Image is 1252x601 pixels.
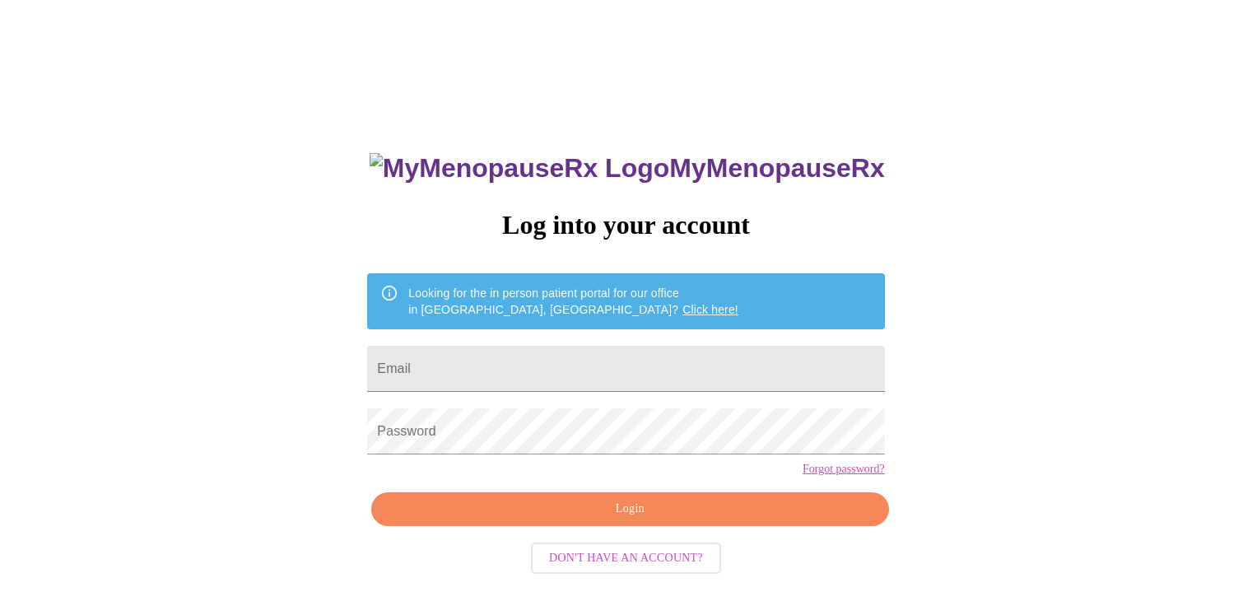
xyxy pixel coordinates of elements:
[370,153,885,184] h3: MyMenopauseRx
[371,492,888,526] button: Login
[549,548,703,569] span: Don't have an account?
[408,278,738,324] div: Looking for the in person patient portal for our office in [GEOGRAPHIC_DATA], [GEOGRAPHIC_DATA]?
[367,210,884,240] h3: Log into your account
[370,153,669,184] img: MyMenopauseRx Logo
[803,463,885,476] a: Forgot password?
[527,549,725,563] a: Don't have an account?
[390,499,869,519] span: Login
[682,303,738,316] a: Click here!
[531,543,721,575] button: Don't have an account?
